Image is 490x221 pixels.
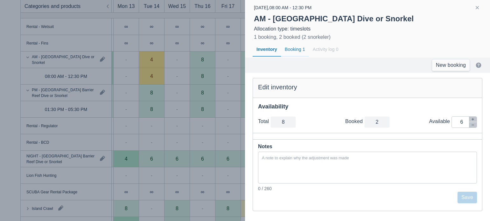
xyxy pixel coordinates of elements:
[345,118,364,125] div: Booked
[254,26,481,32] div: Allocation type: timeslots
[254,33,331,41] div: 1 booking, 2 booked (2 snorkeler)
[258,185,477,192] div: 0 / 260
[258,83,477,91] div: Edit inventory
[253,42,281,57] div: Inventory
[281,42,309,57] div: Booking 1
[432,59,470,71] a: New booking
[258,118,270,125] div: Total
[254,4,311,11] div: [DATE] , 08:00 AM - 12:30 PM
[258,142,477,151] div: Notes
[258,103,477,110] div: Availability
[254,14,414,23] strong: AM - [GEOGRAPHIC_DATA] Dive or Snorkel
[429,118,451,125] div: Available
